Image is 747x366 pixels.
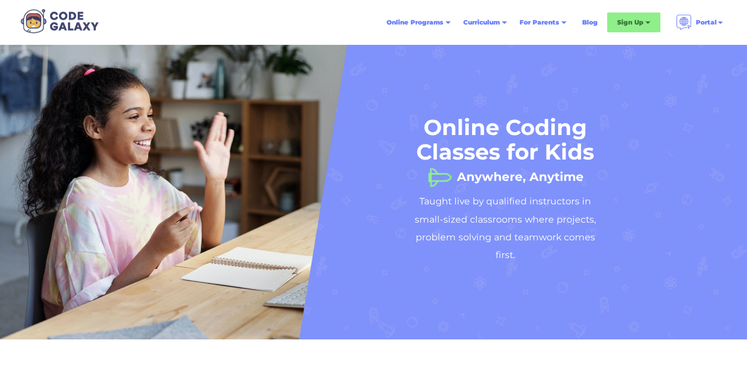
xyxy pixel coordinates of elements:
[457,13,513,32] div: Curriculum
[387,17,443,28] div: Online Programs
[520,17,559,28] div: For Parents
[576,13,604,32] a: Blog
[670,10,730,34] div: Portal
[457,166,584,177] h1: Anywhere, Anytime
[607,13,660,32] div: Sign Up
[406,115,605,164] h1: Online Coding Classes for Kids
[463,17,500,28] div: Curriculum
[406,192,605,264] h2: Taught live by qualified instructors in small-sized classrooms where projects, problem solving an...
[380,13,457,32] div: Online Programs
[513,13,573,32] div: For Parents
[617,17,643,28] div: Sign Up
[696,17,717,28] div: Portal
